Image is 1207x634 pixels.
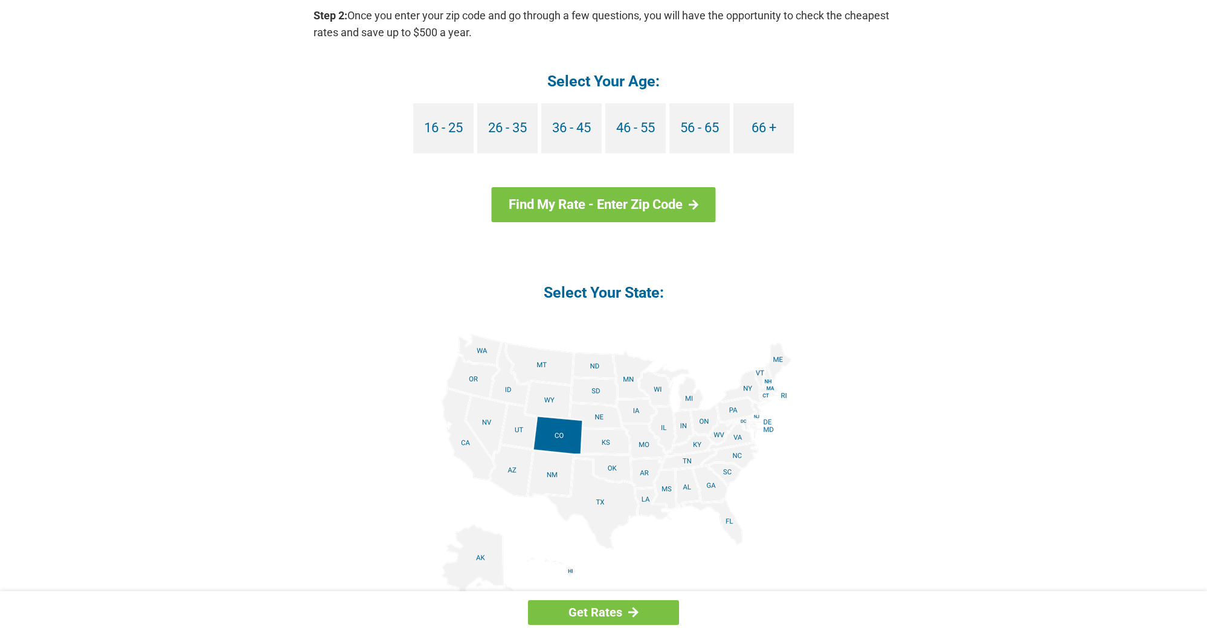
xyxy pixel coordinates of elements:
h4: Select Your Age: [314,71,893,91]
a: 46 - 55 [605,103,666,153]
a: 26 - 35 [477,103,538,153]
b: Step 2: [314,9,347,22]
h4: Select Your State: [314,283,893,303]
a: 66 + [733,103,794,153]
a: 56 - 65 [669,103,730,153]
p: Once you enter your zip code and go through a few questions, you will have the opportunity to che... [314,7,893,41]
a: 16 - 25 [413,103,474,153]
a: Find My Rate - Enter Zip Code [492,187,716,222]
a: 36 - 45 [541,103,602,153]
img: states [415,334,792,606]
a: Get Rates [528,600,679,625]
